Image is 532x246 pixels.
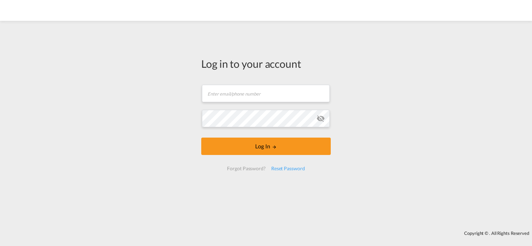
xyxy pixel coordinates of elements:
md-icon: icon-eye-off [316,114,325,123]
input: Enter email/phone number [202,85,330,102]
div: Reset Password [268,162,308,175]
button: LOGIN [201,138,331,155]
div: Log in to your account [201,56,331,71]
div: Forgot Password? [224,162,268,175]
